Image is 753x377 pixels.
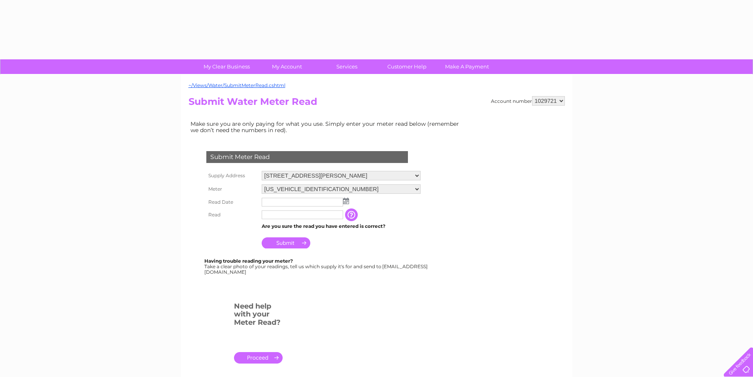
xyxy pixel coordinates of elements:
[189,96,565,111] h2: Submit Water Meter Read
[204,208,260,221] th: Read
[189,119,465,135] td: Make sure you are only paying for what you use. Simply enter your meter read below (remember we d...
[260,221,423,231] td: Are you sure the read you have entered is correct?
[374,59,440,74] a: Customer Help
[314,59,379,74] a: Services
[345,208,359,221] input: Information
[254,59,319,74] a: My Account
[491,96,565,106] div: Account number
[194,59,259,74] a: My Clear Business
[234,352,283,364] a: .
[204,196,260,208] th: Read Date
[434,59,500,74] a: Make A Payment
[204,258,429,275] div: Take a clear photo of your readings, tell us which supply it's for and send to [EMAIL_ADDRESS][DO...
[204,182,260,196] th: Meter
[204,258,293,264] b: Having trouble reading your meter?
[206,151,408,163] div: Submit Meter Read
[189,82,285,88] a: ~/Views/Water/SubmitMeterRead.cshtml
[234,301,283,331] h3: Need help with your Meter Read?
[343,198,349,204] img: ...
[262,237,310,248] input: Submit
[204,169,260,182] th: Supply Address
